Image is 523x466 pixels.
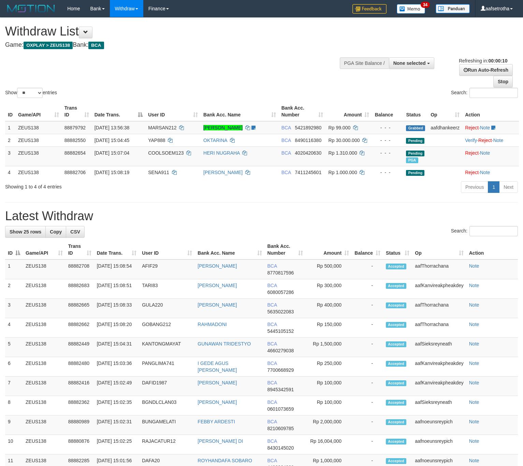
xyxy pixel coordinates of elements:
[372,102,403,121] th: Balance
[88,42,104,49] span: BCA
[267,387,294,392] span: Copy 8945342591 to clipboard
[23,240,66,259] th: Game/API: activate to sort column ascending
[203,150,240,156] a: HERI NUGRAHA
[352,240,383,259] th: Balance: activate to sort column ascending
[94,299,139,318] td: [DATE] 15:08:33
[279,102,326,121] th: Bank Acc. Number: activate to sort column ascending
[5,299,23,318] td: 3
[375,137,401,144] div: - - -
[329,170,357,175] span: Rp 1.000.000
[5,338,23,357] td: 5
[66,338,94,357] td: 88882449
[17,88,43,98] select: Showentries
[469,361,479,366] a: Note
[66,279,94,299] td: 88882683
[469,322,479,327] a: Note
[64,170,86,175] span: 88882706
[92,102,146,121] th: Date Trans.: activate to sort column descending
[267,290,294,295] span: Copy 6080057286 to clipboard
[267,438,277,444] span: BCA
[66,377,94,396] td: 88882416
[267,419,277,424] span: BCA
[465,150,479,156] a: Reject
[5,226,46,238] a: Show 25 rows
[139,338,195,357] td: KANTONGMAYAT
[198,283,237,288] a: [PERSON_NAME]
[139,318,195,338] td: GOBANG212
[352,435,383,454] td: -
[306,318,352,338] td: Rp 150,000
[375,124,401,131] div: - - -
[375,150,401,156] div: - - -
[461,181,488,193] a: Previous
[94,357,139,377] td: [DATE] 15:03:36
[267,263,277,269] span: BCA
[145,102,201,121] th: User ID: activate to sort column ascending
[267,445,294,451] span: Copy 8430145020 to clipboard
[412,299,466,318] td: aafThorrachana
[462,166,519,179] td: ·
[412,415,466,435] td: aafnoeunsreypich
[469,380,479,385] a: Note
[15,102,62,121] th: Game/API: activate to sort column ascending
[462,102,519,121] th: Action
[451,226,518,236] label: Search:
[386,264,406,269] span: Accepted
[352,338,383,357] td: -
[5,259,23,279] td: 1
[5,240,23,259] th: ID: activate to sort column descending
[406,157,418,163] span: Marked by aafnoeunsreypich
[340,57,389,69] div: PGA Site Balance /
[295,138,321,143] span: Copy 8490116380 to clipboard
[23,396,66,415] td: ZEUS138
[201,102,279,121] th: Bank Acc. Name: activate to sort column ascending
[383,240,412,259] th: Status: activate to sort column ascending
[15,146,62,166] td: ZEUS138
[94,279,139,299] td: [DATE] 15:08:51
[386,419,406,425] span: Accepted
[198,419,235,424] a: FEBBY ARDESTI
[386,283,406,289] span: Accepted
[436,4,470,13] img: panduan.png
[94,377,139,396] td: [DATE] 15:02:49
[94,318,139,338] td: [DATE] 15:08:20
[95,138,129,143] span: [DATE] 15:04:45
[306,435,352,454] td: Rp 16,004,000
[428,121,462,134] td: aafdhankeerz
[267,458,277,463] span: BCA
[198,399,237,405] a: [PERSON_NAME]
[23,318,66,338] td: ZEUS138
[64,150,86,156] span: 88882654
[281,150,291,156] span: BCA
[23,259,66,279] td: ZEUS138
[499,181,518,193] a: Next
[352,377,383,396] td: -
[5,88,57,98] label: Show entries
[393,60,426,66] span: None selected
[139,396,195,415] td: BGNDLCLAN03
[295,170,321,175] span: Copy 7411245601 to clipboard
[412,279,466,299] td: aafKanvireakpheakdey
[15,166,62,179] td: ZEUS138
[267,270,294,276] span: Copy 8770817596 to clipboard
[23,279,66,299] td: ZEUS138
[412,240,466,259] th: Op: activate to sort column ascending
[23,299,66,318] td: ZEUS138
[94,338,139,357] td: [DATE] 15:04:31
[462,121,519,134] td: ·
[139,435,195,454] td: RAJACATUR12
[412,259,466,279] td: aafThorrachana
[5,209,518,223] h1: Latest Withdraw
[466,240,518,259] th: Action
[198,380,237,385] a: [PERSON_NAME]
[465,138,477,143] a: Verify
[469,88,518,98] input: Search:
[386,322,406,328] span: Accepted
[5,134,15,146] td: 2
[352,396,383,415] td: -
[306,299,352,318] td: Rp 400,000
[352,279,383,299] td: -
[66,299,94,318] td: 88882665
[66,318,94,338] td: 88882662
[412,338,466,357] td: aafSieksreyneath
